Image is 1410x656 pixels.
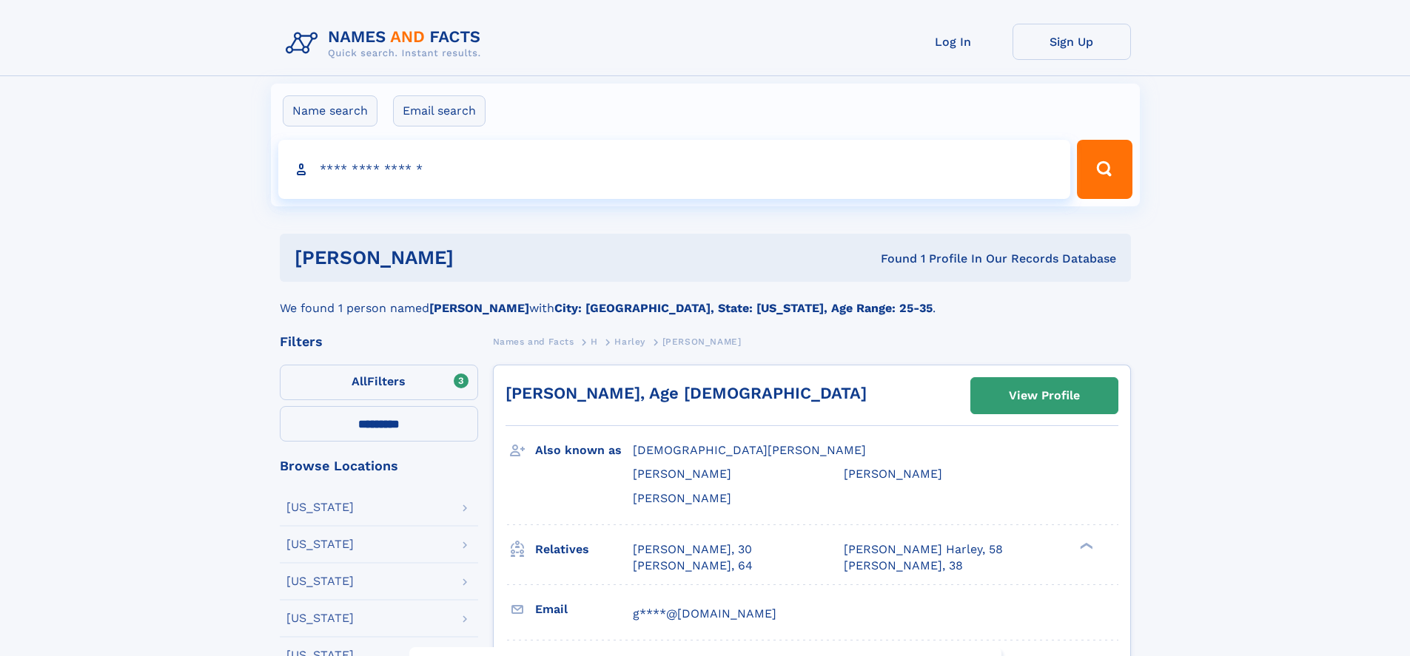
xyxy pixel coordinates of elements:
label: Name search [283,95,377,126]
img: Logo Names and Facts [280,24,493,64]
div: ❯ [1076,541,1094,550]
h3: Also known as [535,438,633,463]
a: [PERSON_NAME], 30 [633,541,752,558]
div: Found 1 Profile In Our Records Database [667,251,1116,267]
span: [DEMOGRAPHIC_DATA][PERSON_NAME] [633,443,866,457]
a: Harley [614,332,645,351]
label: Filters [280,365,478,400]
button: Search Button [1077,140,1132,199]
span: [PERSON_NAME] [633,491,731,505]
a: View Profile [971,378,1118,413]
div: [US_STATE] [286,538,354,550]
div: Filters [280,335,478,348]
a: H [591,332,598,351]
b: [PERSON_NAME] [429,301,529,315]
span: [PERSON_NAME] [844,467,942,481]
label: Email search [393,95,486,126]
div: [US_STATE] [286,501,354,513]
a: [PERSON_NAME], Age [DEMOGRAPHIC_DATA] [506,384,867,402]
h3: Email [535,597,633,622]
span: Harley [614,337,645,347]
h3: Relatives [535,537,633,562]
a: Log In [894,24,1013,60]
a: [PERSON_NAME], 38 [844,558,963,574]
a: Names and Facts [493,332,574,351]
div: Browse Locations [280,459,478,473]
input: search input [278,140,1071,199]
div: View Profile [1009,379,1080,413]
a: [PERSON_NAME] Harley, 58 [844,541,1003,558]
div: We found 1 person named with . [280,282,1131,317]
div: [US_STATE] [286,612,354,624]
div: [US_STATE] [286,575,354,587]
a: [PERSON_NAME], 64 [633,558,753,574]
span: H [591,337,598,347]
span: [PERSON_NAME] [662,337,742,347]
b: City: [GEOGRAPHIC_DATA], State: [US_STATE], Age Range: 25-35 [554,301,933,315]
span: All [352,374,367,388]
span: [PERSON_NAME] [633,467,731,481]
a: Sign Up [1013,24,1131,60]
h1: [PERSON_NAME] [295,248,668,267]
